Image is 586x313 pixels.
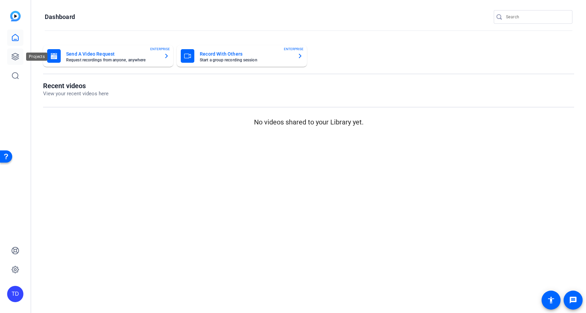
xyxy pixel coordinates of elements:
p: View your recent videos here [43,90,109,98]
mat-icon: accessibility [547,296,555,304]
span: ENTERPRISE [284,46,304,52]
mat-card-subtitle: Request recordings from anyone, anywhere [66,58,158,62]
input: Search [506,13,567,21]
mat-card-subtitle: Start a group recording session [200,58,292,62]
div: TD [7,286,23,302]
mat-card-title: Record With Others [200,50,292,58]
h1: Dashboard [45,13,75,21]
button: Record With OthersStart a group recording sessionENTERPRISE [177,45,307,67]
div: Projects [26,53,47,61]
p: No videos shared to your Library yet. [43,117,574,127]
mat-icon: message [569,296,577,304]
mat-card-title: Send A Video Request [66,50,158,58]
span: ENTERPRISE [150,46,170,52]
button: Send A Video RequestRequest recordings from anyone, anywhereENTERPRISE [43,45,173,67]
img: blue-gradient.svg [10,11,21,21]
h1: Recent videos [43,82,109,90]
